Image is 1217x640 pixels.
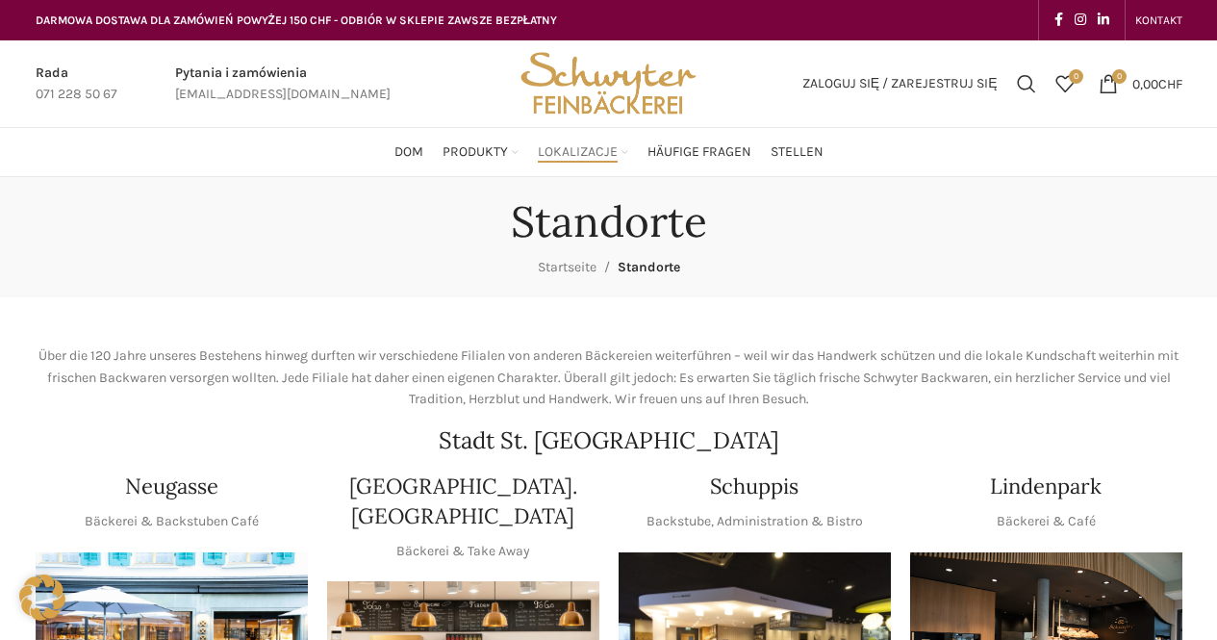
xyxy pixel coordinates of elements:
[327,472,599,531] h4: [GEOGRAPHIC_DATA]. [GEOGRAPHIC_DATA]
[396,541,530,562] p: Bäckerei & Take Away
[36,13,558,27] font: DARMOWA DOSTAWA DLA ZAMÓWIEŃ POWYŻEJ 150 CHF - ODBIÓR W SKLEPIE ZAWSZE BEZPŁATNY
[1135,1,1182,39] a: KONTAKT
[514,40,702,127] img: Bäckerei Schwyter
[125,472,218,501] h4: Neugasse
[793,64,1007,103] a: Zaloguj się / Zarejestruj się
[538,143,618,160] font: Lokalizacje
[1074,71,1078,81] font: 0
[538,259,596,275] a: Startseite
[443,143,508,160] font: Produkty
[26,133,1192,171] div: Main navigation
[1126,1,1192,39] div: Secondary navigation
[1089,64,1192,103] a: 0 0,00CHF
[1135,13,1182,27] font: KONTAKT
[1007,64,1046,103] a: Suchen
[511,196,707,247] h1: Standorte
[85,511,259,532] p: Bäckerei & Backstuben Café
[647,143,751,162] span: Häufige Fragen
[997,511,1096,532] p: Bäckerei & Café
[394,143,423,160] font: Dom
[1092,7,1115,34] a: Linkedin social link
[990,472,1102,501] h4: Lindenpark
[1132,75,1158,91] font: 0,00
[175,63,391,106] a: Infobox link
[1046,64,1084,103] a: 0
[771,133,824,171] a: Stellen
[1158,75,1182,91] font: CHF
[443,133,519,171] a: Produkty
[36,429,1182,452] h2: Stadt St. [GEOGRAPHIC_DATA]
[771,143,824,162] span: Stellen
[647,133,751,171] a: Häufige Fragen
[1069,7,1092,34] a: Instagram social link
[36,63,117,106] a: Infobox link
[1117,72,1122,82] font: 0
[802,75,998,91] font: Zaloguj się / Zarejestruj się
[618,259,680,275] span: Standorte
[394,133,423,171] a: Dom
[647,511,863,532] p: Backstube, Administration & Bistro
[1049,7,1069,34] a: Facebook social link
[514,74,702,90] a: Site logo
[36,346,1182,410] p: Über die 120 Jahre unseres Bestehens hinweg durften wir verschiedene Filialen von anderen Bäckere...
[538,133,628,171] a: Lokalizacje
[1046,64,1084,103] div: Meine Wunschliste
[710,472,799,501] h4: Schuppis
